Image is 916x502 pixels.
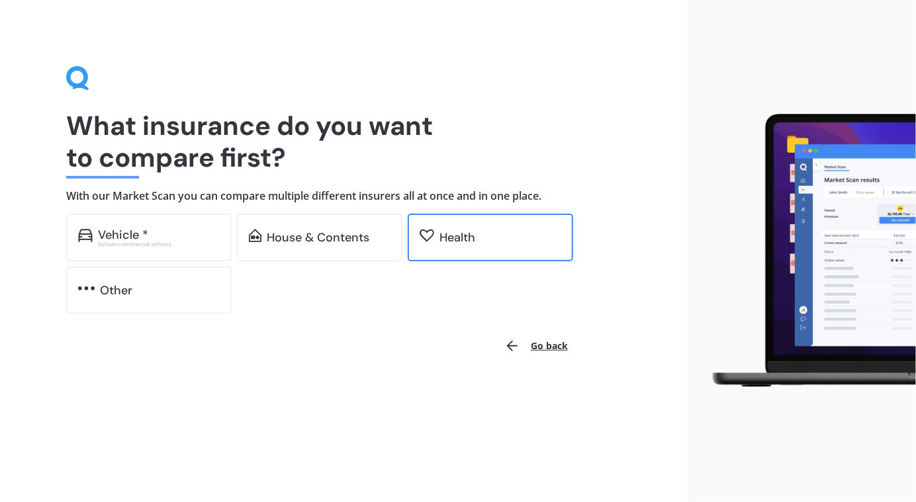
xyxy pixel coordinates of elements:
button: Go back [496,330,576,362]
div: Vehicle * [98,228,148,241]
img: other.81dba5aafe580aa69f38.svg [78,282,95,295]
div: House & Contents [267,231,369,244]
div: Other [100,284,132,297]
img: home-and-contents.b802091223b8502ef2dd.svg [249,229,261,242]
div: Excludes commercial vehicles [98,241,220,247]
h4: With our Market Scan you can compare multiple different insurers all at once and in one place. [66,189,621,203]
div: Health [439,231,475,244]
img: health.62746f8bd298b648b488.svg [420,229,434,242]
h1: What insurance do you want to compare first? [66,110,621,173]
img: car.f15378c7a67c060ca3f3.svg [78,229,93,242]
img: laptop.webp [698,108,916,394]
